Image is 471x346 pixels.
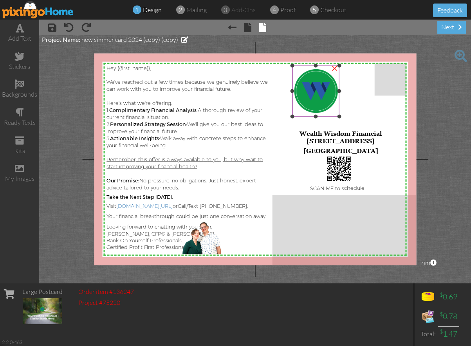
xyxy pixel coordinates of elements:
button: Feedback [433,4,467,17]
span: 4 [272,5,276,14]
span: proof [280,6,296,14]
span: add-ons [231,6,256,14]
span: Project Name: [42,36,80,43]
td: 0.78 [438,307,459,326]
span: Take the Next Step [DATE]: [106,193,173,200]
sup: $ [440,291,443,298]
img: pixingo logo [2,1,74,18]
span: 5 [312,5,316,14]
span: Certified Profit First Professionals [106,243,188,250]
span: A thorough review of your current financial situation. [106,106,262,120]
span: 1 [135,5,139,14]
span: Remember, this offer is always available to you, but why wait to start improving your financial h... [106,156,263,169]
div: Large Postcard [22,287,63,296]
span: Actionable Insights: [110,135,160,141]
span: mailing [186,6,207,14]
span: Hey {{first_name}}, [106,65,151,71]
sup: $ [440,328,443,335]
span: Here's what we're offering: [106,99,172,106]
span: new simmer card 2024 (copy) (copy) [81,36,178,43]
span: Call/Text [PHONE_NUMBER]. [178,203,248,209]
td: Total: [418,326,438,341]
td: 1.47 [438,326,459,341]
img: points-icon.png [420,289,436,305]
img: expense-icon.png [420,309,436,324]
span: [PERSON_NAME], CFP® & [PERSON_NAME] [106,230,214,236]
span: design [143,6,162,14]
span: checkout [320,6,346,14]
a: [DOMAIN_NAME][URL] [116,203,173,209]
span: 1. [106,106,109,113]
span: Wealth Wisdom Financial [300,130,382,137]
div: Project #75220 [78,298,134,307]
sup: $ [440,311,443,317]
div: next [437,21,466,34]
img: 20231106-152002-9b7c71734468-1000.png [173,218,228,254]
span: Your financial breakthrough could be just one conversation away. [106,213,266,219]
span: Bank On Yourself Professionals [106,237,182,243]
span: [STREET_ADDRESS] [307,137,375,144]
span: 3. Walk away with concrete steps to enhance your financial well-being. [106,135,266,148]
span: Visit or [106,203,178,209]
span: SCAN ME to schedule [310,184,365,191]
span: No pressure, no obligations. Just honest, expert advice tailored to your needs. [106,177,256,190]
span: [GEOGRAPHIC_DATA] [303,147,378,154]
span: 2. We'll give you our best ideas to improve your financial future. [106,121,263,134]
span: Trim [418,258,437,267]
img: 20240904-131554-8cfda4254e71-500.png [326,156,352,182]
span: 2 [179,5,182,14]
span: We've reached out a few times because we genuinely believe we can work with you to improve your f... [106,78,268,92]
td: 0.69 [438,287,459,307]
img: 136247-1-1759149345614-de738ead1e997a47-qa.jpg [23,298,62,324]
div: × [328,61,341,73]
div: 2.2.0-463 [2,339,22,346]
span: Looking forward to chatting with you soon, [106,223,212,229]
div: Order item #136247 [78,287,134,296]
span: Personalized Strategy Session: [110,121,187,127]
span: Complimentary Financial Analysis: [109,106,198,113]
span: Our Promise: [106,177,139,183]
